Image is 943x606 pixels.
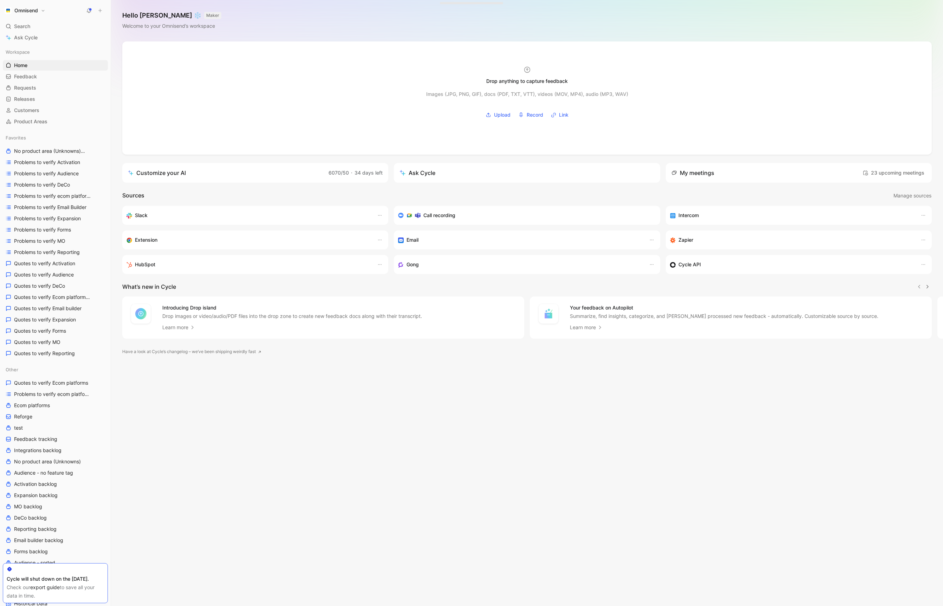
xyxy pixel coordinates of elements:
[14,73,37,80] span: Feedback
[3,364,108,375] div: Other
[14,282,65,289] span: Quotes to verify DeCo
[14,503,42,510] span: MO backlog
[3,513,108,523] a: DeCo backlog
[135,211,148,220] h3: Slack
[3,191,108,201] a: Problems to verify ecom platforms
[14,492,58,499] span: Expansion backlog
[3,468,108,478] a: Audience - no feature tag
[3,213,108,224] a: Problems to verify Expansion
[3,60,108,71] a: Home
[135,260,155,269] h3: HubSpot
[14,7,38,14] h1: Omnisend
[14,413,32,420] span: Reforge
[14,170,79,177] span: Problems to verify Audience
[162,313,422,320] p: Drop images or video/audio/PDF files into the drop zone to create new feedback docs along with th...
[14,436,57,443] span: Feedback tracking
[3,546,108,557] a: Forms backlog
[3,21,108,32] div: Search
[14,148,90,155] span: No product area (Unknowns)
[14,339,60,346] span: Quotes to verify MO
[3,490,108,501] a: Expansion backlog
[3,105,108,116] a: Customers
[559,111,568,119] span: Link
[3,292,108,302] a: Quotes to verify Ecom platformsOther
[527,111,543,119] span: Record
[3,501,108,512] a: MO backlog
[6,48,30,56] span: Workspace
[3,479,108,489] a: Activation backlog
[3,258,108,269] a: Quotes to verify Activation
[3,180,108,190] a: Problems to verify DeCo
[426,90,628,98] div: Images (JPG, PNG, GIF), docs (PDF, TXT, VTT), videos (MOV, MP4), audio (MP3, WAV)
[548,110,571,120] button: Link
[670,211,913,220] div: Sync your customers, send feedback and get updates in Intercom
[6,134,26,141] span: Favorites
[399,169,435,177] div: Ask Cycle
[14,181,70,188] span: Problems to verify DeCo
[863,169,924,177] span: 23 upcoming meetings
[3,83,108,93] a: Requests
[861,167,926,178] button: 23 upcoming meetings
[398,211,650,220] div: Record & transcribe meetings from Zoom, Meet & Teams.
[3,456,108,467] a: No product area (Unknowns)
[14,537,63,544] span: Email builder backlog
[3,364,108,568] div: OtherQuotes to verify Ecom platformsProblems to verify ecom platformsEcom platformsReforgetestFee...
[14,526,57,533] span: Reporting backlog
[14,118,47,125] span: Product Areas
[670,260,913,269] div: Sync customers & send feedback from custom sources. Get inspired by our favorite use case
[91,295,102,300] span: Other
[3,445,108,456] a: Integrations backlog
[570,304,878,312] h4: Your feedback on Autopilot
[14,305,82,312] span: Quotes to verify Email builder
[423,211,455,220] h3: Call recording
[893,191,931,200] span: Manage sources
[3,6,47,15] button: OmnisendOmnisend
[162,323,195,332] a: Learn more
[570,313,878,320] p: Summarize, find insights, categorize, and [PERSON_NAME] processed new feedback - automatically. C...
[14,249,80,256] span: Problems to verify Reporting
[14,260,75,267] span: Quotes to verify Activation
[14,237,65,245] span: Problems to verify MO
[3,423,108,433] a: test
[14,107,39,114] span: Customers
[204,12,221,19] button: MAKER
[3,247,108,258] a: Problems to verify Reporting
[3,32,108,43] a: Ask Cycle
[3,314,108,325] a: Quotes to verify Expansion
[126,236,370,244] div: Capture feedback from anywhere on the web
[30,584,60,590] a: export guide
[3,202,108,213] a: Problems to verify Email Builder
[14,514,47,521] span: DeCo backlog
[3,71,108,82] a: Feedback
[3,535,108,546] a: Email builder backlog
[14,271,74,278] span: Quotes to verify Audience
[678,211,699,220] h3: Intercom
[5,7,12,14] img: Omnisend
[14,327,66,334] span: Quotes to verify Forms
[14,559,55,566] span: Audience - sorted
[122,191,144,200] h2: Sources
[14,33,38,42] span: Ask Cycle
[483,110,513,120] button: Upload
[486,77,568,85] div: Drop anything to capture feedback
[14,548,48,555] span: Forms backlog
[3,389,108,399] a: Problems to verify ecom platforms
[14,481,57,488] span: Activation backlog
[398,260,642,269] div: Capture feedback from your incoming calls
[14,316,76,323] span: Quotes to verify Expansion
[3,116,108,127] a: Product Areas
[14,447,61,454] span: Integrations backlog
[122,163,388,183] a: Customize your AI6070/50·34 days left
[14,424,23,431] span: test
[670,236,913,244] div: Capture feedback from thousands of sources with Zapier (survey results, recordings, sheets, etc).
[14,62,27,69] span: Home
[3,337,108,347] a: Quotes to verify MO
[3,269,108,280] a: Quotes to verify Audience
[6,366,18,373] span: Other
[494,111,510,119] span: Upload
[122,11,221,20] h1: Hello [PERSON_NAME] ❄️
[394,163,660,183] button: Ask Cycle
[3,224,108,235] a: Problems to verify Forms
[3,348,108,359] a: Quotes to verify Reporting
[355,170,383,176] span: 34 days left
